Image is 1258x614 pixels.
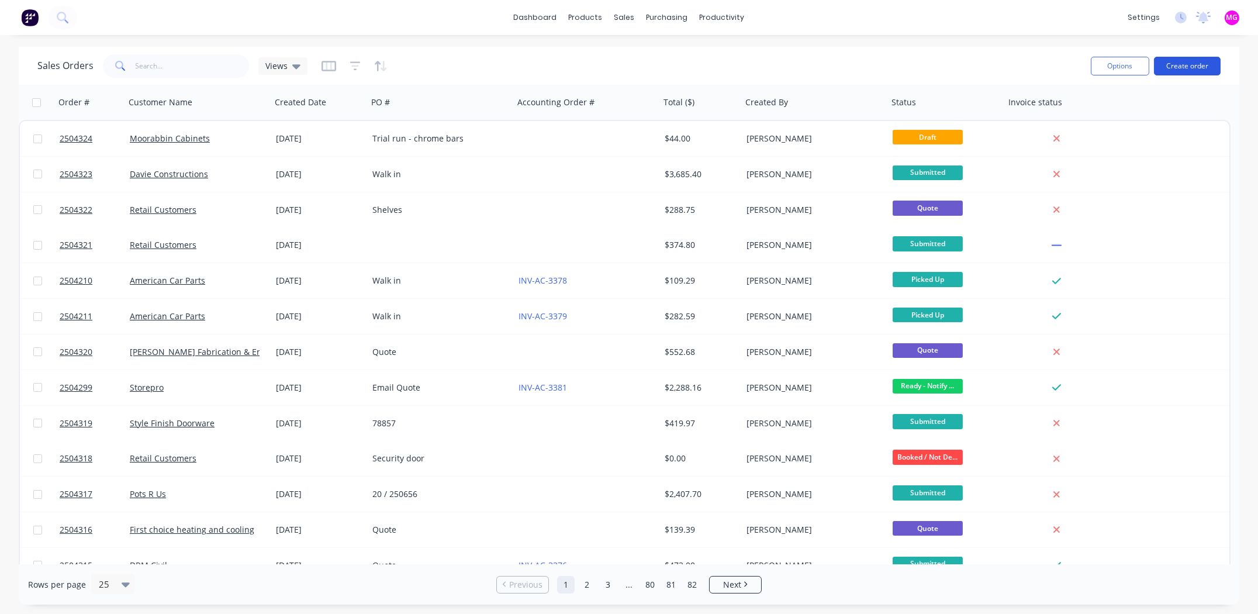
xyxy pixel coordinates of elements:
a: Style Finish Doorware [130,418,215,429]
div: $44.00 [665,133,734,144]
a: 2504323 [60,157,130,192]
div: [PERSON_NAME] [746,453,876,464]
div: Shelves [372,204,502,216]
button: Options [1091,57,1149,75]
span: Submitted [893,165,963,180]
a: 2504299 [60,370,130,405]
div: $109.29 [665,275,734,287]
a: Retail Customers [130,453,196,464]
img: Factory [21,9,39,26]
div: [DATE] [276,311,363,322]
div: [PERSON_NAME] [746,168,876,180]
span: Booked / Not De... [893,450,963,464]
div: Accounting Order # [517,96,595,108]
div: Status [891,96,916,108]
a: American Car Parts [130,275,205,286]
div: $2,407.70 [665,488,734,500]
a: INV-AC-3379 [519,311,567,322]
a: INV-AC-3378 [519,275,567,286]
a: 2504319 [60,406,130,441]
span: 2504318 [60,453,92,464]
div: Customer Name [129,96,192,108]
span: 2504324 [60,133,92,144]
span: Rows per page [28,579,86,591]
a: 2504324 [60,121,130,156]
div: $473.00 [665,560,734,571]
div: products [563,9,609,26]
button: Create order [1154,57,1221,75]
span: Draft [893,130,963,144]
div: Trial run - chrome bars [372,133,502,144]
a: 2504318 [60,441,130,476]
div: [DATE] [276,346,363,358]
div: [PERSON_NAME] [746,560,876,571]
a: Davie Constructions [130,168,208,180]
div: $288.75 [665,204,734,216]
div: sales [609,9,641,26]
div: Quote [372,346,502,358]
div: [PERSON_NAME] [746,524,876,536]
span: Views [265,60,288,72]
a: Page 2 [578,576,596,594]
span: 2504320 [60,346,92,358]
span: 2504315 [60,560,92,571]
div: [DATE] [276,524,363,536]
input: Search... [136,54,250,78]
span: 2504316 [60,524,92,536]
span: 2504317 [60,488,92,500]
span: 2504321 [60,239,92,251]
ul: Pagination [492,576,766,594]
div: Quote [372,560,502,571]
a: 2504315 [60,548,130,583]
a: INV-AC-3381 [519,382,567,393]
span: 2504323 [60,168,92,180]
div: Order # [58,96,89,108]
a: 2504320 [60,334,130,370]
div: [DATE] [276,453,363,464]
div: Created By [745,96,788,108]
div: [PERSON_NAME] [746,133,876,144]
h1: Sales Orders [37,60,94,71]
div: Invoice status [1008,96,1062,108]
a: dashboard [508,9,563,26]
div: [PERSON_NAME] [746,275,876,287]
span: Picked Up [893,272,963,287]
div: $3,685.40 [665,168,734,180]
div: [PERSON_NAME] [746,311,876,322]
span: Next [723,579,741,591]
div: [PERSON_NAME] [746,204,876,216]
div: $552.68 [665,346,734,358]
span: Picked Up [893,308,963,322]
div: Email Quote [372,382,502,394]
span: 2504210 [60,275,92,287]
a: 2504316 [60,512,130,547]
div: [DATE] [276,275,363,287]
a: 2504321 [60,227,130,263]
div: 78857 [372,418,502,429]
a: Retail Customers [130,239,196,250]
a: First choice heating and cooling [130,524,254,535]
div: Walk in [372,311,502,322]
a: Page 80 [641,576,659,594]
a: 2504322 [60,192,130,227]
a: Next page [710,579,761,591]
a: [PERSON_NAME] Fabrication & Engineering [130,346,299,357]
span: Quote [893,201,963,215]
span: Submitted [893,236,963,251]
div: [PERSON_NAME] [746,418,876,429]
a: Pots R Us [130,488,166,499]
div: $374.80 [665,239,734,251]
span: 2504211 [60,311,92,322]
a: 2504317 [60,477,130,512]
span: Submitted [893,414,963,429]
div: [DATE] [276,488,363,500]
span: Quote [893,521,963,536]
div: Security door [372,453,502,464]
div: 20 / 250656 [372,488,502,500]
span: Quote [893,343,963,358]
div: purchasing [641,9,694,26]
div: [PERSON_NAME] [746,488,876,500]
a: Page 1 is your current page [557,576,575,594]
div: [DATE] [276,239,363,251]
div: [PERSON_NAME] [746,239,876,251]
